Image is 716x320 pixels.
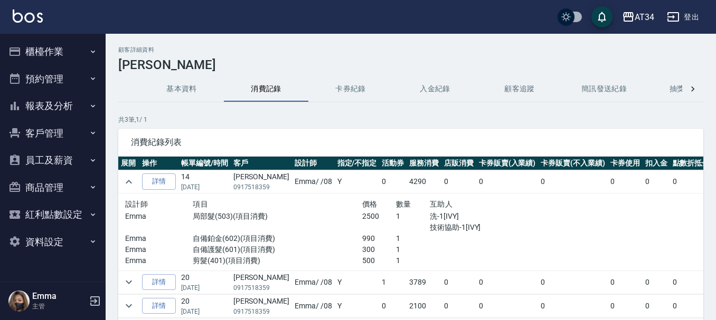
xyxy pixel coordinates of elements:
p: 自備鉑金(602)(項目消費) [193,233,362,244]
p: 1 [396,233,430,244]
td: 0 [608,270,643,294]
th: 帳單編號/時間 [178,157,231,170]
td: 3789 [407,270,441,294]
p: 洗-1[IVY] [430,211,531,222]
button: 櫃檯作業 [4,38,101,65]
button: 卡券紀錄 [308,76,393,102]
td: 20 [178,294,231,317]
p: 剪髮(401)(項目消費) [193,255,362,266]
td: 0 [538,294,608,317]
td: 20 [178,270,231,294]
h5: Emma [32,291,86,302]
td: Emma / /08 [292,170,335,193]
th: 店販消費 [441,157,476,170]
button: 客戶管理 [4,120,101,147]
th: 展開 [118,157,139,170]
td: Y [335,270,380,294]
h3: [PERSON_NAME] [118,57,703,72]
th: 客戶 [231,157,292,170]
a: 詳情 [142,173,176,190]
p: 局部髮(503)(項目消費) [193,211,362,222]
p: 0917518359 [233,182,289,192]
button: 預約管理 [4,65,101,93]
a: 詳情 [142,274,176,290]
p: [DATE] [181,307,228,316]
span: 互助人 [430,200,453,208]
p: Emma [125,233,193,244]
p: Emma [125,244,193,255]
p: [DATE] [181,182,228,192]
button: expand row [121,274,137,290]
p: Emma [125,211,193,222]
td: 0 [608,170,643,193]
td: 0 [643,170,670,193]
p: 0917518359 [233,283,289,293]
td: 0 [441,294,476,317]
td: 0 [643,270,670,294]
p: [DATE] [181,283,228,293]
button: 紅利點數設定 [4,201,101,228]
p: 1 [396,255,430,266]
td: 4290 [407,170,441,193]
button: 員工及薪資 [4,147,101,174]
p: Emma [125,255,193,266]
th: 指定/不指定 [335,157,380,170]
td: 0 [608,294,643,317]
p: 主管 [32,302,86,311]
button: 報表及分析 [4,92,101,120]
td: Y [335,170,380,193]
td: [PERSON_NAME] [231,270,292,294]
p: 1 [396,211,430,222]
button: expand row [121,174,137,190]
td: 0 [538,170,608,193]
p: 500 [362,255,396,266]
p: 共 3 筆, 1 / 1 [118,115,703,124]
td: 0 [441,270,476,294]
button: 商品管理 [4,174,101,201]
th: 活動券 [379,157,407,170]
th: 卡券使用 [608,157,643,170]
p: 技術協助-1[IVY] [430,222,531,233]
td: 0 [476,294,539,317]
img: Logo [13,9,43,23]
p: 0917518359 [233,307,289,316]
button: 入金紀錄 [393,76,477,102]
a: 詳情 [142,298,176,314]
td: 0 [476,270,539,294]
button: save [591,6,613,27]
p: 990 [362,233,396,244]
p: 1 [396,244,430,255]
button: expand row [121,298,137,314]
span: 價格 [362,200,378,208]
td: 0 [379,170,407,193]
td: Emma / /08 [292,294,335,317]
th: 扣入金 [643,157,670,170]
button: 簡訊發送紀錄 [562,76,646,102]
button: 消費記錄 [224,76,308,102]
td: 0 [476,170,539,193]
img: Person [8,290,30,312]
td: 0 [441,170,476,193]
td: [PERSON_NAME] [231,294,292,317]
p: 2500 [362,211,396,222]
p: 300 [362,244,396,255]
th: 操作 [139,157,178,170]
td: 1 [379,270,407,294]
td: Y [335,294,380,317]
th: 卡券販賣(不入業績) [538,157,608,170]
button: 基本資料 [139,76,224,102]
td: Emma / /08 [292,270,335,294]
th: 服務消費 [407,157,441,170]
div: AT34 [635,11,654,24]
td: 0 [379,294,407,317]
p: 自備護髮(601)(項目消費) [193,244,362,255]
td: 2100 [407,294,441,317]
span: 項目 [193,200,208,208]
td: 0 [538,270,608,294]
button: 顧客追蹤 [477,76,562,102]
button: 登出 [663,7,703,27]
button: AT34 [618,6,658,28]
td: 14 [178,170,231,193]
th: 卡券販賣(入業績) [476,157,539,170]
span: 數量 [396,200,411,208]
